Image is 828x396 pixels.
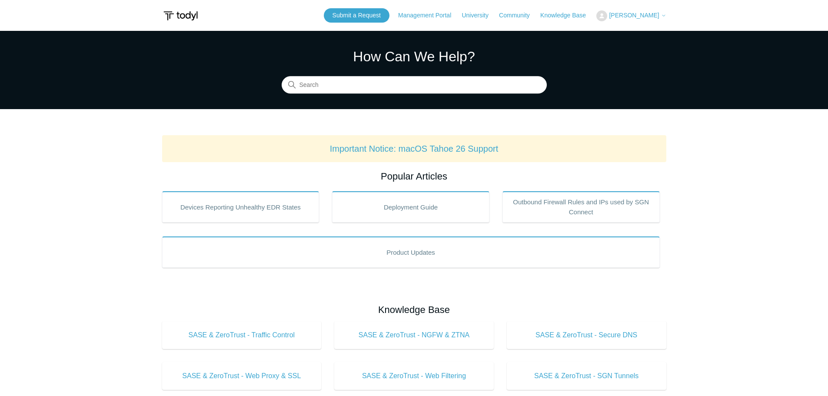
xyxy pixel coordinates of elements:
a: SASE & ZeroTrust - Traffic Control [162,321,322,349]
a: SASE & ZeroTrust - Web Filtering [334,362,494,390]
h2: Popular Articles [162,169,666,183]
a: SASE & ZeroTrust - NGFW & ZTNA [334,321,494,349]
img: Todyl Support Center Help Center home page [162,8,199,24]
span: SASE & ZeroTrust - Traffic Control [175,330,309,340]
span: SASE & ZeroTrust - Secure DNS [520,330,653,340]
span: SASE & ZeroTrust - SGN Tunnels [520,371,653,381]
a: Devices Reporting Unhealthy EDR States [162,191,319,223]
span: [PERSON_NAME] [609,12,659,19]
a: SASE & ZeroTrust - Web Proxy & SSL [162,362,322,390]
a: Management Portal [398,11,460,20]
a: SASE & ZeroTrust - SGN Tunnels [507,362,666,390]
h1: How Can We Help? [282,46,547,67]
a: Product Updates [162,236,660,268]
input: Search [282,77,547,94]
span: SASE & ZeroTrust - Web Filtering [347,371,481,381]
span: SASE & ZeroTrust - Web Proxy & SSL [175,371,309,381]
a: Outbound Firewall Rules and IPs used by SGN Connect [502,191,660,223]
h2: Knowledge Base [162,303,666,317]
span: SASE & ZeroTrust - NGFW & ZTNA [347,330,481,340]
a: Community [499,11,539,20]
button: [PERSON_NAME] [596,10,666,21]
a: Important Notice: macOS Tahoe 26 Support [330,144,499,153]
a: SASE & ZeroTrust - Secure DNS [507,321,666,349]
a: University [462,11,497,20]
a: Deployment Guide [332,191,489,223]
a: Knowledge Base [540,11,595,20]
a: Submit a Request [324,8,389,23]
